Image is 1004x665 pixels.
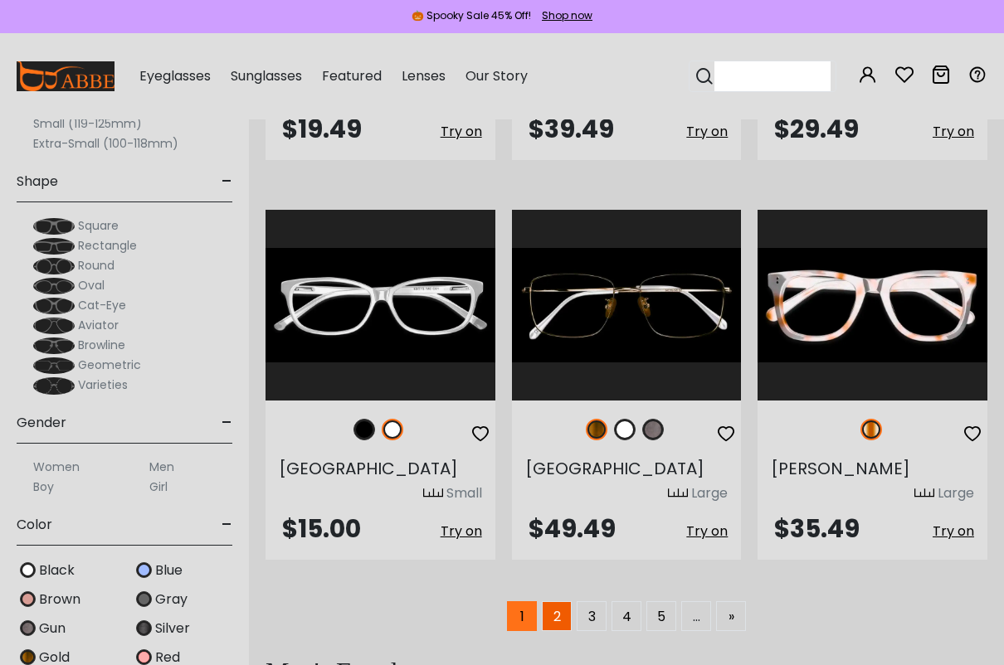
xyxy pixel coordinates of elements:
[279,457,458,480] span: [GEOGRAPHIC_DATA]
[586,419,607,440] img: Gold
[933,122,974,141] span: Try on
[353,419,375,440] img: White
[691,483,728,503] div: Large
[33,357,75,374] img: Geometric.png
[525,457,704,480] span: [GEOGRAPHIC_DATA]
[465,66,528,85] span: Our Story
[938,483,974,503] div: Large
[17,162,58,201] span: Shape
[139,66,211,85] span: Eyeglasses
[39,561,75,580] span: Black
[446,483,482,503] div: Small
[20,591,36,607] img: Brown
[860,419,882,440] img: Tortoise
[17,61,115,91] img: abbeglasses.com
[33,318,75,334] img: Aviator.png
[222,162,232,201] span: -
[529,511,616,546] span: $49.49
[774,511,860,546] span: $35.49
[136,649,152,665] img: Red
[686,522,728,541] span: Try on
[155,561,183,580] span: Blue
[33,477,54,497] label: Boy
[512,210,742,401] img: Gold Morocco - Titanium ,Adjust Nose Pads
[78,257,115,274] span: Round
[441,122,482,141] span: Try on
[33,114,142,133] label: Small (119-125mm)
[78,277,105,294] span: Oval
[33,457,80,477] label: Women
[758,210,987,401] img: Tortoise Dean - Acetate ,Universal Bridge Fit
[33,218,75,235] img: Square.png
[78,297,126,313] span: Cat-Eye
[39,590,80,609] span: Brown
[423,488,443,500] img: size ruler
[412,8,531,23] div: 🎃 Spooky Sale 45% Off!
[686,117,728,147] button: Try on
[774,111,859,147] span: $29.49
[136,620,152,636] img: Silver
[20,562,36,578] img: Black
[282,511,361,546] span: $15.00
[441,117,482,147] button: Try on
[222,505,232,545] span: -
[33,133,178,153] label: Extra-Small (100-118mm)
[686,122,728,141] span: Try on
[441,522,482,541] span: Try on
[529,111,614,147] span: $39.49
[322,66,382,85] span: Featured
[668,488,688,500] img: size ruler
[642,419,664,440] img: Gun
[78,357,141,373] span: Geometric
[716,601,746,631] a: »
[78,376,128,393] span: Varieties
[20,649,36,665] img: Gold
[17,403,66,443] span: Gender
[933,517,974,546] button: Try on
[542,601,572,631] a: 2
[507,601,537,631] span: 1
[231,66,302,85] span: Sunglasses
[78,217,119,234] span: Square
[149,477,168,497] label: Girl
[646,601,676,631] a: 5
[17,505,52,545] span: Color
[33,337,75,354] img: Browline.png
[282,111,362,147] span: $19.49
[614,419,636,440] img: Black
[577,601,607,631] a: 3
[933,117,974,147] button: Try on
[266,210,495,401] img: Black Cyprus - Acetate ,Universal Bridge Fit
[681,601,711,631] span: …
[78,337,125,353] span: Browline
[33,298,75,314] img: Cat-Eye.png
[33,377,75,395] img: Varieties.png
[136,562,152,578] img: Blue
[33,238,75,255] img: Rectangle.png
[78,317,119,333] span: Aviator
[534,8,592,22] a: Shop now
[155,619,190,638] span: Silver
[771,457,910,480] span: [PERSON_NAME]
[402,66,446,85] span: Lenses
[914,488,934,500] img: size ruler
[441,517,482,546] button: Try on
[612,601,641,631] a: 4
[382,419,403,440] img: Black
[39,619,66,638] span: Gun
[136,591,152,607] img: Gray
[78,237,137,254] span: Rectangle
[542,8,592,23] div: Shop now
[222,403,232,443] span: -
[149,457,174,477] label: Men
[933,522,974,541] span: Try on
[155,590,188,609] span: Gray
[33,258,75,274] img: Round.png
[686,517,728,546] button: Try on
[20,620,36,636] img: Gun
[33,278,75,294] img: Oval.png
